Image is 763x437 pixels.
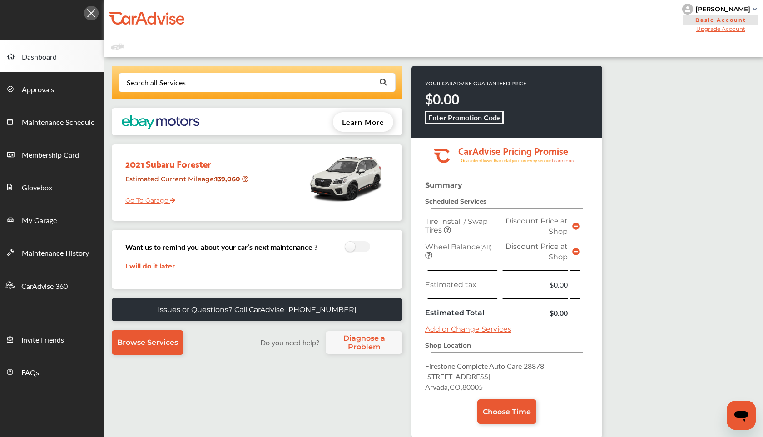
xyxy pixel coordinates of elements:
span: Glovebox [22,182,52,194]
span: Membership Card [22,149,79,161]
img: mobile_14518_st0640_046.jpg [307,149,384,208]
small: (All) [480,243,492,251]
span: Maintenance Schedule [22,117,94,129]
div: Search all Services [127,79,186,86]
span: Maintenance History [22,248,89,259]
span: Arvada , CO , 80005 [425,382,483,392]
a: Approvals [0,72,104,105]
span: CarAdvise 360 [21,281,68,293]
strong: Scheduled Services [425,198,486,205]
a: Issues or Questions? Call CarAdvise [PHONE_NUMBER] [112,298,402,321]
a: Membership Card [0,138,104,170]
span: Wheel Balance [425,243,492,251]
a: My Garage [0,203,104,236]
span: Dashboard [22,51,57,63]
span: Firestone Complete Auto Care 28878 [425,361,544,371]
div: [PERSON_NAME] [695,5,750,13]
a: Dashboard [0,40,104,72]
img: placeholder_car.fcab19be.svg [111,41,124,52]
tspan: Guaranteed lower than retail price on every service. [461,158,552,164]
div: 2021 Subaru Forester [119,149,252,171]
td: Estimated Total [423,305,500,320]
img: knH8PDtVvWoAbQRylUukY18CTiRevjo20fAtgn5MLBQj4uumYvk2MzTtcAIzfGAtb1XOLVMAvhLuqoNAbL4reqehy0jehNKdM... [682,4,693,15]
iframe: Button to launch messaging window [727,401,756,430]
span: Upgrade Account [682,25,759,32]
strong: Shop Location [425,342,471,349]
a: Browse Services [112,330,183,355]
span: Discount Price at Shop [505,217,568,236]
tspan: Learn more [552,158,576,163]
span: FAQs [21,367,39,379]
label: Do you need help? [256,337,323,348]
p: YOUR CARADVISE GUARANTEED PRICE [425,79,526,87]
span: Diagnose a Problem [330,334,398,351]
span: Basic Account [683,15,758,25]
td: $0.00 [500,305,570,320]
span: My Garage [22,215,57,227]
a: Add or Change Services [425,325,511,333]
td: $0.00 [500,277,570,292]
a: Maintenance History [0,236,104,268]
img: Icon.5fd9dcc7.svg [84,6,99,20]
a: Diagnose a Problem [326,331,402,354]
a: Choose Time [477,399,536,424]
strong: $0.00 [425,89,459,109]
img: sCxJUJ+qAmfqhQGDUl18vwLg4ZYJ6CxN7XmbOMBAAAAAElFTkSuQmCC [753,8,757,10]
a: Go To Garage [119,189,175,207]
a: I will do it later [125,262,175,270]
strong: Summary [425,181,462,189]
span: Choose Time [483,407,531,416]
a: Maintenance Schedule [0,105,104,138]
span: Tire Install / Swap Tires [425,217,488,234]
p: Issues or Questions? Call CarAdvise [PHONE_NUMBER] [158,305,357,314]
span: Discount Price at Shop [505,242,568,261]
div: Estimated Current Mileage : [119,171,252,194]
span: Browse Services [117,338,178,347]
b: Enter Promotion Code [428,112,501,123]
h3: Want us to remind you about your car’s next maintenance ? [125,242,317,252]
td: Estimated tax [423,277,500,292]
span: [STREET_ADDRESS] [425,371,490,382]
span: Approvals [22,84,54,96]
a: Glovebox [0,170,104,203]
span: Learn More [342,117,384,127]
strong: 139,060 [215,175,242,183]
span: Invite Friends [21,334,64,346]
tspan: CarAdvise Pricing Promise [458,142,568,159]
